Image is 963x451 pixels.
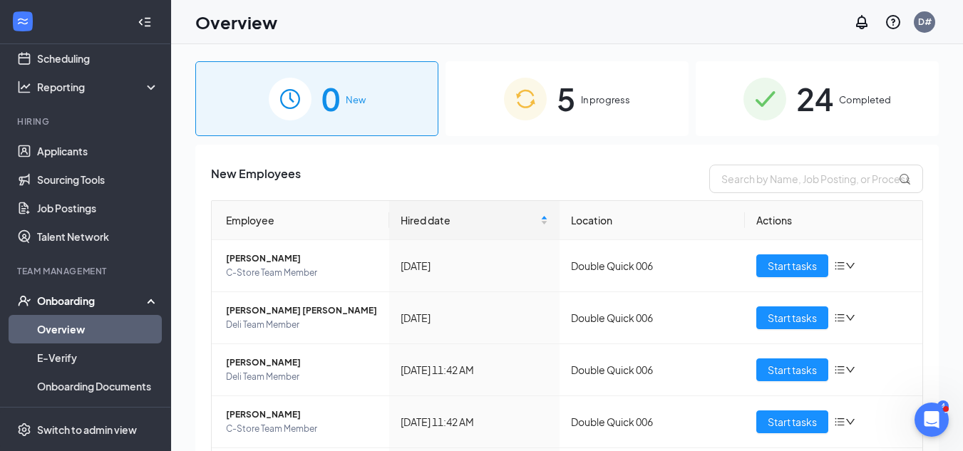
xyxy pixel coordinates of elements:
span: Start tasks [768,310,817,326]
div: [DATE] [401,310,548,326]
svg: Settings [17,423,31,437]
span: Hired date [401,212,537,228]
span: bars [834,364,845,375]
button: Start tasks [756,358,828,381]
span: New [346,93,366,107]
div: [DATE] [401,258,548,274]
span: down [845,261,855,271]
svg: Collapse [138,15,152,29]
div: D# [918,16,932,28]
a: Job Postings [37,194,159,222]
svg: Notifications [853,14,870,31]
input: Search by Name, Job Posting, or Process [709,165,923,193]
span: New Employees [211,165,301,193]
iframe: Intercom live chat [915,403,949,437]
div: Switch to admin view [37,423,137,437]
button: Start tasks [756,254,828,277]
div: Reporting [37,80,160,94]
span: 24 [796,74,833,123]
span: C-Store Team Member [226,422,378,436]
button: Start tasks [756,306,828,329]
span: 5 [557,74,575,123]
div: Team Management [17,265,156,277]
svg: UserCheck [17,294,31,308]
svg: QuestionInfo [885,14,902,31]
div: [DATE] 11:42 AM [401,414,548,430]
span: Completed [839,93,891,107]
a: Scheduling [37,44,159,73]
span: Deli Team Member [226,318,378,332]
button: Start tasks [756,410,828,433]
div: 4 [937,400,949,413]
svg: Analysis [17,80,31,94]
span: 0 [321,74,340,123]
a: Overview [37,315,159,343]
span: bars [834,312,845,323]
th: Location [560,201,745,240]
span: Deli Team Member [226,370,378,384]
td: Double Quick 006 [560,344,745,396]
span: down [845,417,855,427]
span: bars [834,416,845,427]
a: Sourcing Tools [37,165,159,194]
a: Applicants [37,137,159,165]
a: Activity log [37,400,159,429]
a: Talent Network [37,222,159,251]
a: Onboarding Documents [37,372,159,400]
svg: WorkstreamLogo [16,14,30,28]
th: Actions [745,201,922,240]
th: Employee [212,201,389,240]
div: [DATE] 11:42 AM [401,362,548,378]
span: down [845,313,855,323]
span: down [845,365,855,375]
td: Double Quick 006 [560,396,745,448]
span: Start tasks [768,362,817,378]
span: [PERSON_NAME] [PERSON_NAME] [226,304,378,318]
span: Start tasks [768,414,817,430]
span: bars [834,260,845,271]
div: Hiring [17,115,156,128]
td: Double Quick 006 [560,292,745,344]
span: [PERSON_NAME] [226,252,378,266]
td: Double Quick 006 [560,240,745,292]
h1: Overview [195,10,277,34]
span: [PERSON_NAME] [226,356,378,370]
span: [PERSON_NAME] [226,408,378,422]
span: C-Store Team Member [226,266,378,280]
span: In progress [581,93,630,107]
span: Start tasks [768,258,817,274]
div: Onboarding [37,294,147,308]
a: E-Verify [37,343,159,372]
